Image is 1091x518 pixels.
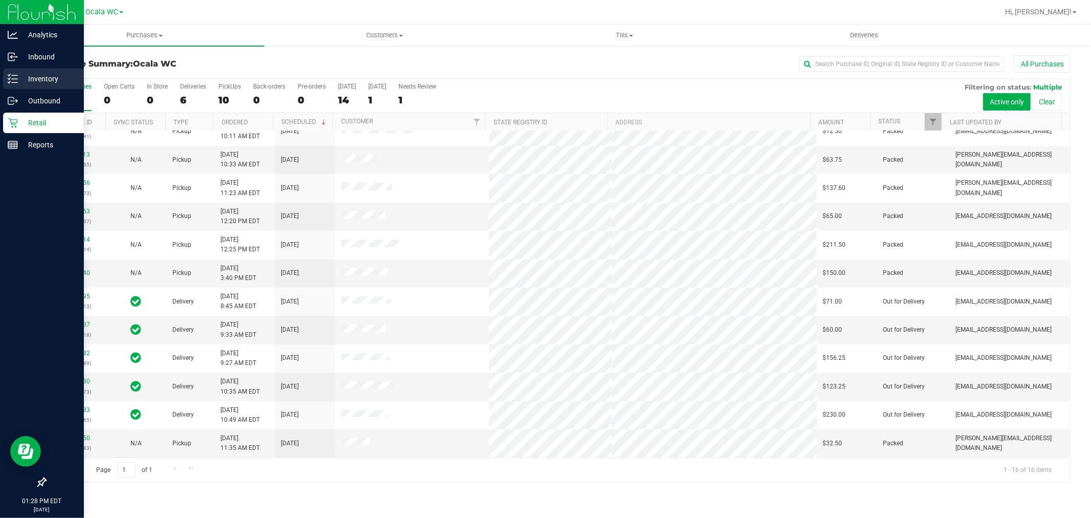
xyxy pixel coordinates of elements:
p: Outbound [18,95,79,107]
button: Active only [983,93,1031,111]
span: Tills [505,31,744,40]
span: 1 - 16 of 16 items [995,462,1060,478]
span: [EMAIL_ADDRESS][DOMAIN_NAME] [955,325,1052,335]
span: $63.75 [823,155,842,165]
span: Hi, [PERSON_NAME]! [1005,8,1072,16]
span: Packed [883,439,904,448]
span: Delivery [172,297,194,307]
span: [DATE] 12:20 PM EDT [220,207,260,226]
span: In Sync [130,322,141,337]
span: [DATE] 10:35 AM EDT [220,377,260,396]
span: [DATE] 11:23 AM EDT [220,178,260,198]
span: Not Applicable [130,440,142,447]
input: 1 [117,462,136,478]
span: Packed [883,126,904,136]
span: [DATE] [281,126,299,136]
span: [DATE] [281,410,299,420]
div: 0 [147,94,168,106]
a: Deliveries [744,25,984,46]
span: Pickup [172,268,191,278]
span: [DATE] 9:27 AM EDT [220,349,256,368]
div: 0 [104,94,135,106]
span: [DATE] [281,439,299,448]
span: In Sync [130,407,141,422]
a: Filter [925,113,942,131]
span: $156.25 [823,353,846,363]
button: N/A [130,240,142,250]
span: [DATE] [281,183,299,193]
div: PickUps [218,83,241,90]
span: In Sync [130,379,141,394]
span: Pickup [172,211,191,221]
inline-svg: Inventory [8,74,18,84]
span: $60.00 [823,325,842,335]
button: All Purchases [1014,55,1071,73]
inline-svg: Reports [8,140,18,150]
div: Back-orders [253,83,285,90]
span: Delivery [172,325,194,335]
span: [EMAIL_ADDRESS][DOMAIN_NAME] [955,126,1052,136]
span: Delivery [172,410,194,420]
span: [PERSON_NAME][EMAIL_ADDRESS][DOMAIN_NAME] [955,434,1064,453]
h3: Purchase Summary: [45,59,387,69]
inline-svg: Inbound [8,52,18,62]
p: [DATE] [5,506,79,513]
span: [EMAIL_ADDRESS][DOMAIN_NAME] [955,211,1052,221]
span: [PERSON_NAME][EMAIL_ADDRESS][DOMAIN_NAME] [955,178,1064,198]
span: $12.50 [823,126,842,136]
span: [DATE] 11:35 AM EDT [220,434,260,453]
span: [EMAIL_ADDRESS][DOMAIN_NAME] [955,297,1052,307]
button: N/A [130,155,142,165]
a: Filter [468,113,485,131]
span: [DATE] 10:11 AM EDT [220,122,260,141]
button: Clear [1032,93,1062,111]
a: 12002953 [61,208,90,215]
span: $230.00 [823,410,846,420]
iframe: Resource center [10,436,41,467]
div: 0 [298,94,326,106]
a: Customers [264,25,504,46]
span: $65.00 [823,211,842,221]
span: [DATE] 3:40 PM EDT [220,264,256,283]
span: [DATE] [281,325,299,335]
a: 12001783 [61,406,90,414]
div: 1 [398,94,436,106]
a: 11989840 [61,269,90,276]
th: Address [607,113,810,131]
span: Delivery [172,382,194,392]
span: Customers [265,31,504,40]
span: Ocala WC [133,59,176,69]
p: Retail [18,117,79,129]
p: Inbound [18,51,79,63]
inline-svg: Outbound [8,96,18,106]
a: Customer [341,118,373,125]
span: Page of 1 [87,462,161,478]
span: [EMAIL_ADDRESS][DOMAIN_NAME] [955,240,1052,250]
span: $211.50 [823,240,846,250]
span: In Sync [130,351,141,365]
span: [DATE] [281,297,299,307]
div: 6 [180,94,206,106]
span: Packed [883,155,904,165]
p: Reports [18,139,79,151]
a: Purchases [25,25,264,46]
span: Packed [883,211,904,221]
inline-svg: Retail [8,118,18,128]
span: Packed [883,183,904,193]
span: [PERSON_NAME][EMAIL_ADDRESS][DOMAIN_NAME] [955,150,1064,169]
span: Pickup [172,155,191,165]
inline-svg: Analytics [8,30,18,40]
div: In Store [147,83,168,90]
a: 12002656 [61,179,90,186]
a: Scheduled [281,118,328,125]
div: Pre-orders [298,83,326,90]
span: Out for Delivery [883,297,925,307]
span: Filtering on status: [965,83,1031,91]
div: [DATE] [368,83,386,90]
span: [DATE] [281,211,299,221]
span: In Sync [130,294,141,309]
span: Pickup [172,439,191,448]
span: [DATE] 9:33 AM EDT [220,320,256,339]
a: Tills [504,25,744,46]
a: Ordered [221,119,248,126]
